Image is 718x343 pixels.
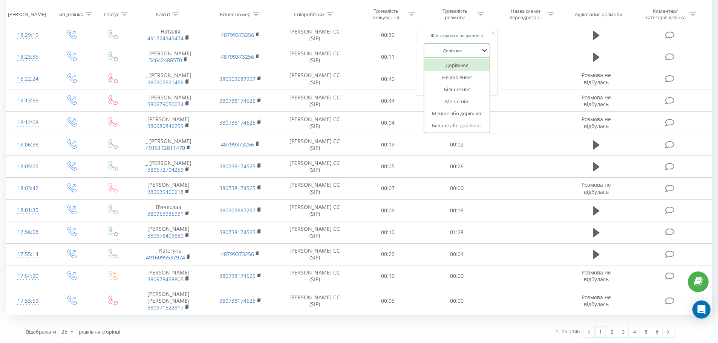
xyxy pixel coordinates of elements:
td: 00:04 [354,112,423,134]
td: 01:28 [423,221,491,243]
div: 18:12:08 [14,115,43,130]
a: 2 [606,326,617,337]
td: _ Kateryna [133,243,204,265]
a: 4915172811470 [146,144,185,151]
td: [PERSON_NAME] CC (SIP) [276,155,354,177]
td: [PERSON_NAME] CC (SIP) [276,243,354,265]
div: Фільтрувати за умовою [424,32,490,40]
div: Більше ніж [424,83,490,95]
td: 00:09 [354,200,423,221]
td: 00:02 [423,134,491,155]
a: 380503531456 [147,79,184,86]
div: 18:01:35 [14,203,43,218]
td: [PERSON_NAME] [133,265,204,287]
a: 380939400618 [147,188,184,195]
td: 00:19 [354,134,423,155]
a: 380738174525 [219,272,256,279]
div: Тривалість очікування [366,8,406,21]
a: 6 [651,326,663,337]
a: 380978458805 [147,276,184,283]
div: Бізнес номер [220,11,251,17]
a: 380971522917 [147,304,184,311]
div: 18:29:19 [14,28,43,43]
td: 00:22 [354,243,423,265]
a: 4 [629,326,640,337]
div: 17:54:20 [14,269,43,284]
td: [PERSON_NAME] CC (SIP) [276,90,354,112]
a: 48799373256 [221,141,254,148]
a: 380503687267 [219,75,256,82]
td: [PERSON_NAME] CC (SIP) [276,46,354,68]
a: 48799373256 [221,31,254,38]
td: 00:05 [354,287,423,315]
td: 00:00 [423,112,491,134]
td: 00:40 [354,68,423,90]
div: 18:13:56 [14,93,43,108]
td: 00:26 [423,155,491,177]
span: Відображати [26,328,56,335]
span: Розмова не відбулась [582,72,611,85]
td: [PERSON_NAME] CC (SIP) [276,287,354,315]
a: 380738174525 [219,184,256,192]
a: 48799373256 [221,250,254,258]
div: 18:05:05 [14,159,43,174]
td: [PERSON_NAME] CC (SIP) [276,221,354,243]
div: Аудіозапис розмови [575,11,622,17]
td: 00:18 [423,200,491,221]
td: 00:00 [423,90,491,112]
div: Не дорівнює [424,71,490,83]
td: [PERSON_NAME] CC (SIP) [276,24,354,46]
td: 00:00 [423,177,491,199]
div: 18:03:42 [14,181,43,196]
td: [PERSON_NAME] [133,112,204,134]
td: [PERSON_NAME] CC (SIP) [276,68,354,90]
a: 380980846259 [147,122,184,130]
div: 17:55:14 [14,247,43,262]
div: Open Intercom Messenger [692,300,710,319]
div: 18:22:24 [14,72,43,86]
td: [PERSON_NAME] CC (SIP) [276,177,354,199]
td: 00:10 [354,265,423,287]
div: Менше або дорівнює [424,107,490,119]
td: 00:30 [354,24,423,46]
a: 380738174525 [219,229,256,236]
td: В'ячеслав [133,200,204,221]
a: 380738174525 [219,97,256,104]
div: Тривалість розмови [435,8,475,21]
a: 380738174525 [219,297,256,304]
td: 00:44 [354,90,423,112]
td: 00:07 [354,177,423,199]
div: 18:06:38 [14,137,43,152]
td: [PERSON_NAME] [133,177,204,199]
td: _ [PERSON_NAME] [133,134,204,155]
td: _ [PERSON_NAME] [133,68,204,90]
a: 1 [595,326,606,337]
span: Розмова не відбулась [582,181,611,195]
span: рядків на сторінці [79,328,120,335]
td: [PERSON_NAME] CC (SIP) [276,134,354,155]
a: 380672704259 [147,166,184,173]
span: Розмова не відбулась [582,94,611,108]
a: 491724343474 [147,35,184,42]
td: [PERSON_NAME] [PERSON_NAME] [133,287,204,315]
div: Назва схеми переадресації [505,8,545,21]
div: Співробітник [294,11,325,17]
span: Розмова не відбулась [582,269,611,283]
div: 1 - 25 з 146 [556,328,580,335]
td: [PERSON_NAME] [133,221,204,243]
td: 00:11 [354,46,423,68]
a: 380503687267 [219,207,256,214]
a: 380738174525 [219,119,256,126]
td: _ [PERSON_NAME] [133,46,204,68]
td: 00:00 [423,287,491,315]
span: Розмова не відбулась [582,116,611,130]
td: 00:04 [423,243,491,265]
a: 380679050034 [147,101,184,108]
a: 380678409830 [147,232,184,239]
span: Розмова не відбулась [582,294,611,308]
td: _ [PERSON_NAME] [133,155,204,177]
div: 17:56:08 [14,225,43,239]
td: [PERSON_NAME] CC (SIP) [276,200,354,221]
a: 5 [640,326,651,337]
div: 25 [61,328,67,335]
